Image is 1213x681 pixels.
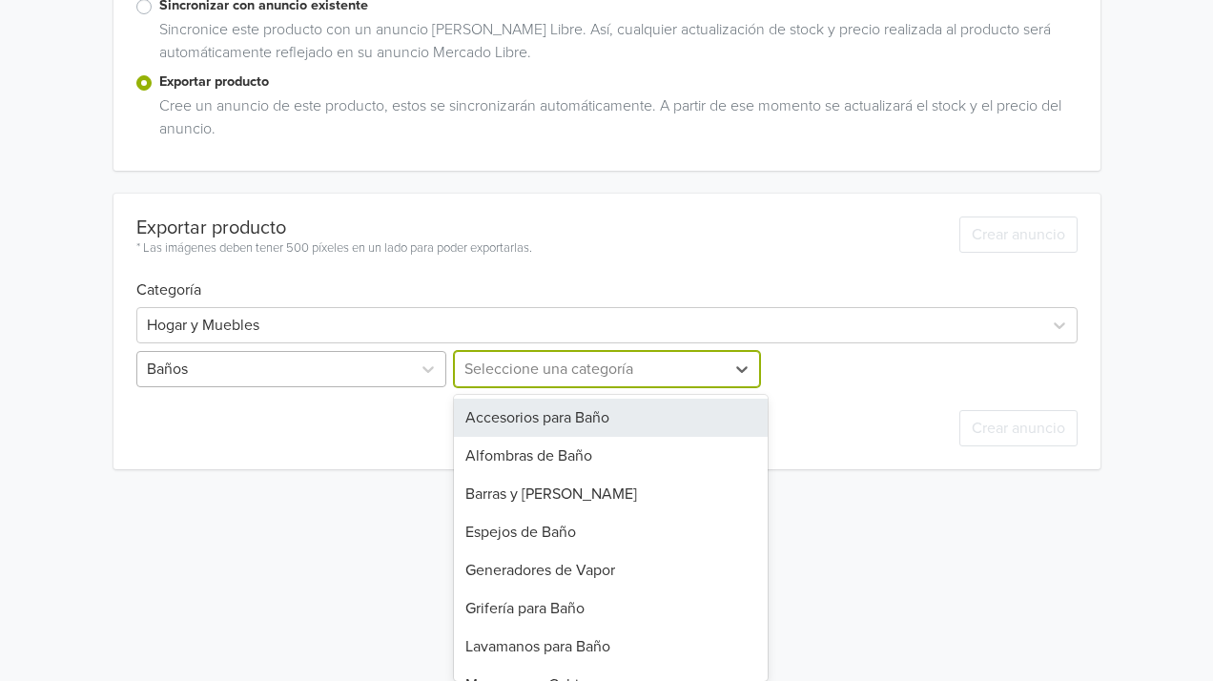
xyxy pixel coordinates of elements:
[454,475,768,513] div: Barras y [PERSON_NAME]
[136,217,532,239] div: Exportar producto
[454,399,768,437] div: Accesorios para Baño
[454,437,768,475] div: Alfombras de Baño
[454,551,768,589] div: Generadores de Vapor
[454,628,768,666] div: Lavamanos para Baño
[454,589,768,628] div: Grifería para Baño
[159,72,1078,93] label: Exportar producto
[152,94,1078,148] div: Cree un anuncio de este producto, estos se sincronizarán automáticamente. A partir de ese momento...
[454,513,768,551] div: Espejos de Baño
[152,18,1078,72] div: Sincronice este producto con un anuncio [PERSON_NAME] Libre. Así, cualquier actualización de stoc...
[959,217,1078,253] button: Crear anuncio
[136,258,1078,299] h6: Categoría
[136,239,532,258] div: * Las imágenes deben tener 500 píxeles en un lado para poder exportarlas.
[959,410,1078,446] button: Crear anuncio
